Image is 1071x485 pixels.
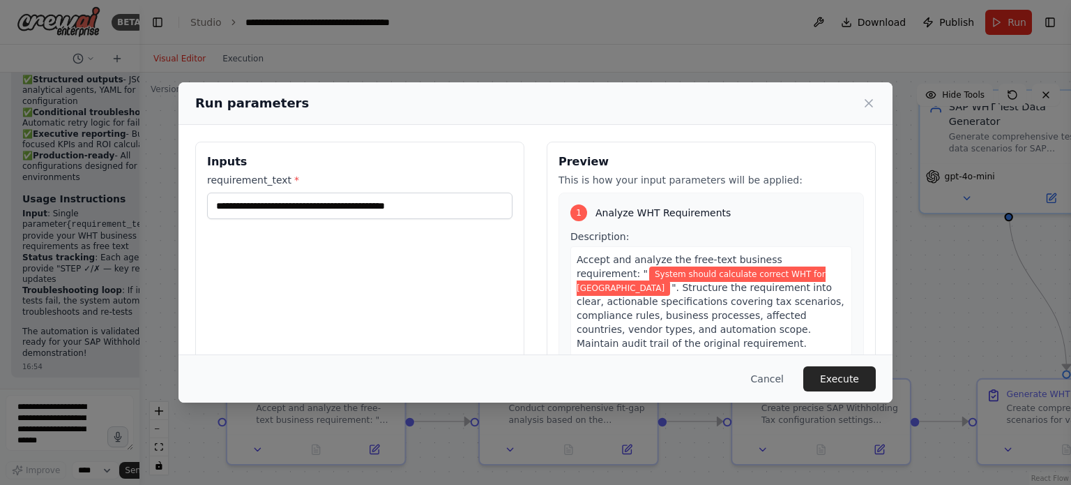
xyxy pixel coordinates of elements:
[559,173,864,187] p: This is how your input parameters will be applied:
[577,282,844,349] span: ". Structure the requirement into clear, actionable specifications covering tax scenarios, compli...
[559,154,864,170] h3: Preview
[570,204,587,221] div: 1
[195,94,309,113] h2: Run parameters
[577,254,782,279] span: Accept and analyze the free-text business requirement: "
[595,206,731,220] span: Analyze WHT Requirements
[803,366,876,391] button: Execute
[207,154,512,170] h3: Inputs
[577,267,826,296] span: Variable: requirement_text
[207,173,512,187] label: requirement_text
[740,366,795,391] button: Cancel
[570,231,629,242] span: Description:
